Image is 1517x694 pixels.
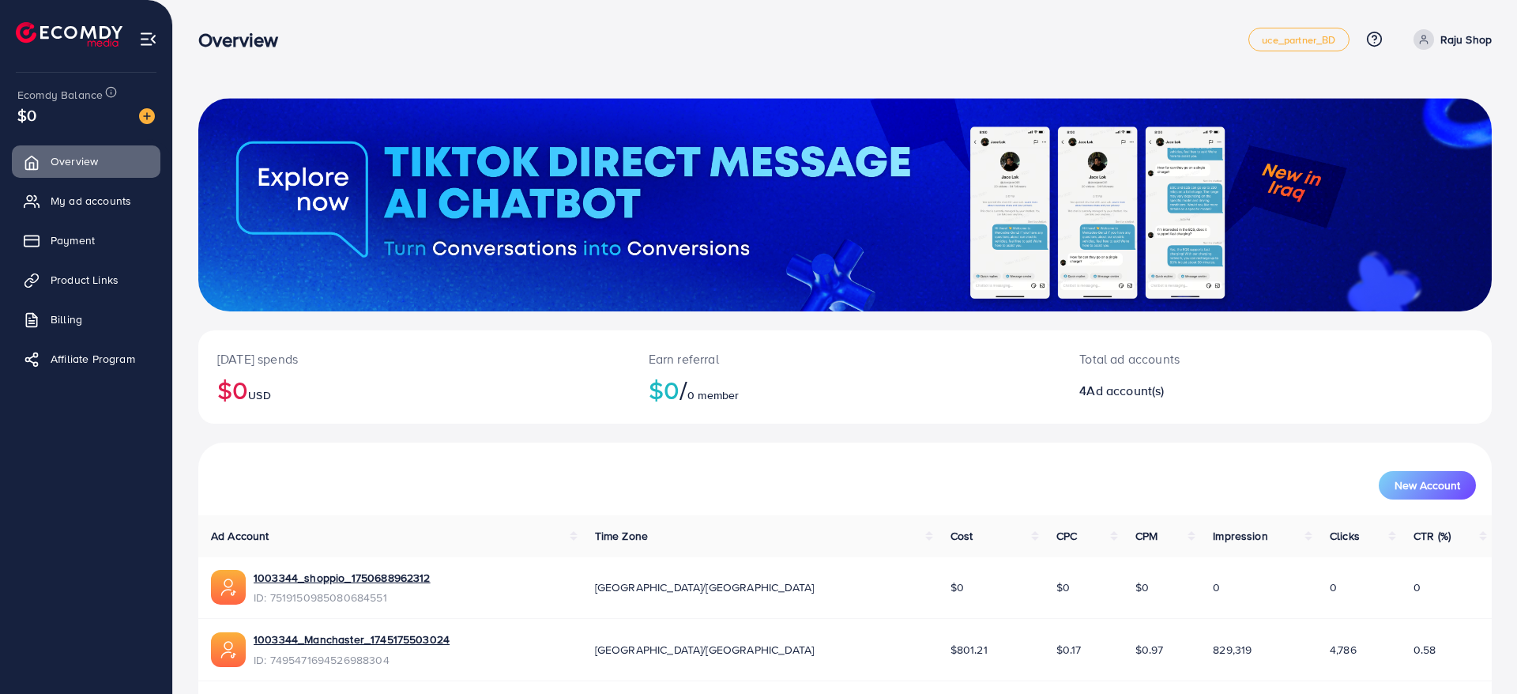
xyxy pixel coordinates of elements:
span: Product Links [51,272,119,288]
span: Impression [1213,528,1268,544]
p: Raju Shop [1440,30,1492,49]
img: menu [139,30,157,48]
h3: Overview [198,28,291,51]
a: Overview [12,145,160,177]
span: 829,319 [1213,642,1252,658]
span: $0.97 [1135,642,1164,658]
span: $0 [1135,579,1149,595]
span: Billing [51,311,82,327]
span: Ad Account [211,528,269,544]
span: $0 [17,104,36,126]
a: 1003344_shoppio_1750688962312 [254,570,431,586]
span: $0 [950,579,964,595]
span: uce_partner_BD [1262,35,1335,45]
h2: $0 [649,375,1042,405]
p: Total ad accounts [1079,349,1365,368]
span: New Account [1395,480,1460,491]
a: 1003344_Manchaster_1745175503024 [254,632,450,647]
span: 4,786 [1330,642,1357,658]
h2: 4 [1079,383,1365,398]
a: uce_partner_BD [1248,28,1349,51]
span: 0 member [687,387,739,403]
img: ic-ads-acc.e4c84228.svg [211,570,246,605]
span: $801.21 [950,642,988,658]
span: $0 [1056,579,1070,595]
span: My ad accounts [51,193,131,209]
span: Ad account(s) [1086,382,1164,399]
span: ID: 7519150985080684551 [254,590,431,605]
button: New Account [1379,471,1476,500]
a: Product Links [12,264,160,296]
h2: $0 [217,375,611,405]
span: Ecomdy Balance [17,87,103,103]
a: My ad accounts [12,185,160,217]
span: Clicks [1330,528,1360,544]
span: Payment [51,232,95,248]
span: [GEOGRAPHIC_DATA]/[GEOGRAPHIC_DATA] [595,642,815,658]
img: logo [16,22,122,47]
span: [GEOGRAPHIC_DATA]/[GEOGRAPHIC_DATA] [595,579,815,595]
p: Earn referral [649,349,1042,368]
a: Billing [12,304,160,335]
span: CPM [1135,528,1158,544]
span: Affiliate Program [51,351,135,367]
span: 0 [1330,579,1337,595]
span: CPC [1056,528,1077,544]
span: Overview [51,153,98,169]
img: ic-ads-acc.e4c84228.svg [211,632,246,667]
span: / [679,372,687,408]
a: Affiliate Program [12,343,160,375]
a: Raju Shop [1407,29,1492,50]
img: image [139,108,155,124]
span: Time Zone [595,528,648,544]
span: CTR (%) [1413,528,1451,544]
span: ID: 7495471694526988304 [254,652,450,668]
span: 0.58 [1413,642,1436,658]
a: Payment [12,224,160,256]
p: [DATE] spends [217,349,611,368]
span: $0.17 [1056,642,1082,658]
span: USD [248,387,270,403]
span: 0 [1213,579,1220,595]
span: 0 [1413,579,1421,595]
span: Cost [950,528,973,544]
